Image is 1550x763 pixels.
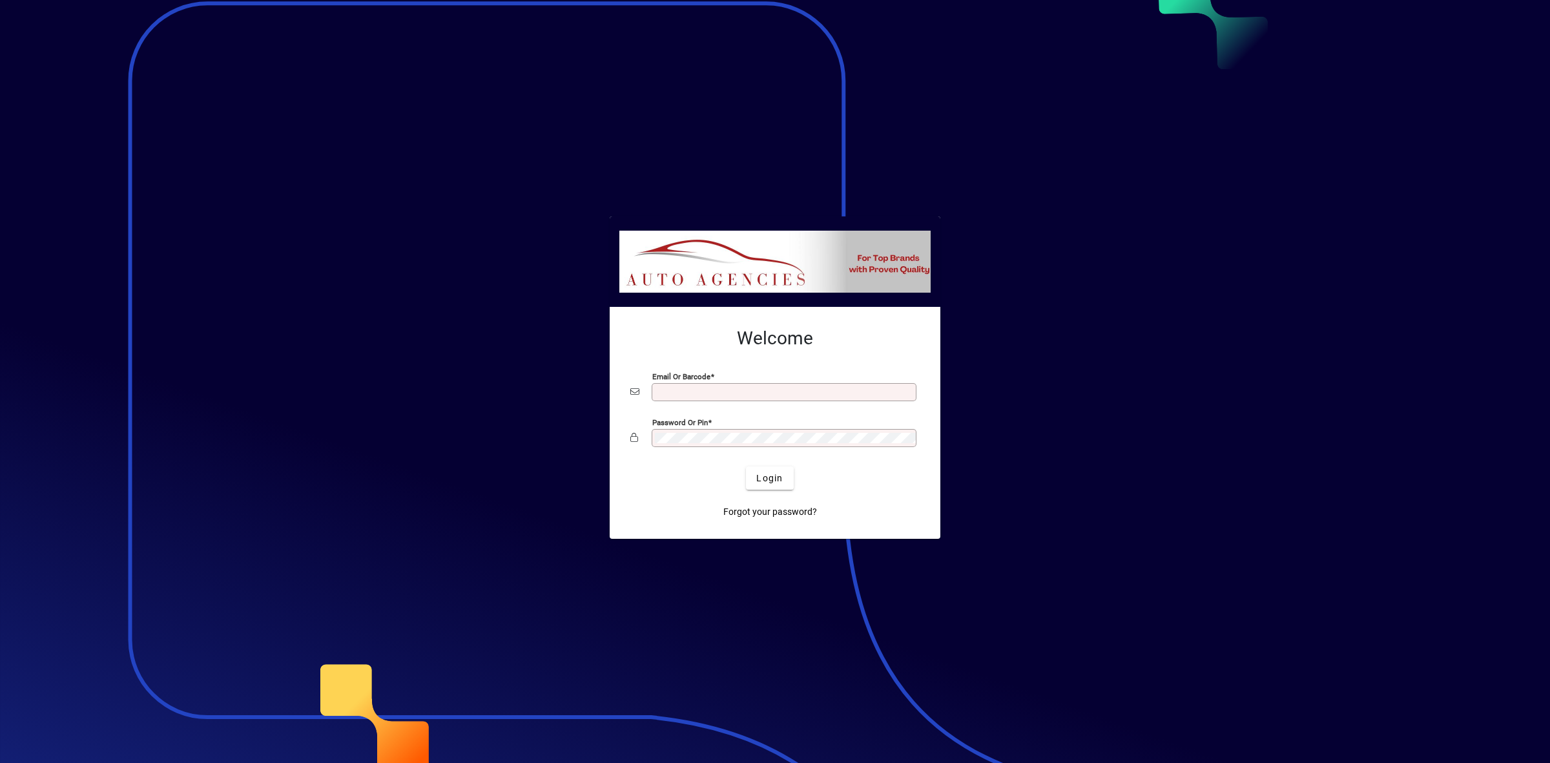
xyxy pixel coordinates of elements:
mat-label: Password or Pin [652,418,708,427]
button: Login [746,466,793,490]
a: Forgot your password? [718,500,822,523]
span: Login [756,472,783,485]
span: Forgot your password? [723,505,817,519]
h2: Welcome [630,328,920,350]
mat-label: Email or Barcode [652,372,710,381]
